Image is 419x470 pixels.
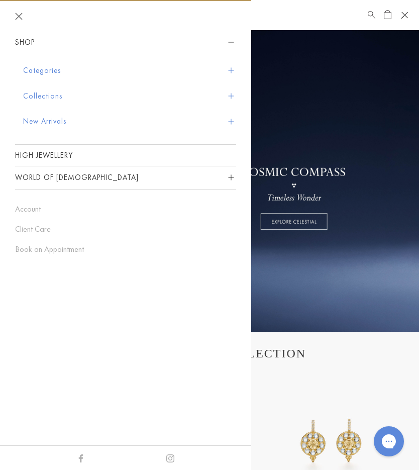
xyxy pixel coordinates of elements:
[368,9,375,21] a: Search
[166,452,174,463] a: Instagram
[15,224,236,235] a: Client Care
[15,31,236,54] button: Shop
[15,204,236,215] a: Account
[369,423,409,460] iframe: Gorgias live chat messenger
[23,83,236,109] button: Collections
[23,109,236,134] button: New Arrivals
[15,244,236,255] a: Book an Appointment
[15,145,236,166] a: High Jewellery
[15,31,236,190] nav: Sidebar navigation
[384,9,391,21] a: Open Shopping Bag
[77,452,85,463] a: Facebook
[23,58,236,83] button: Categories
[15,13,23,20] button: Close navigation
[15,166,236,189] button: World of [DEMOGRAPHIC_DATA]
[397,8,412,23] button: Open navigation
